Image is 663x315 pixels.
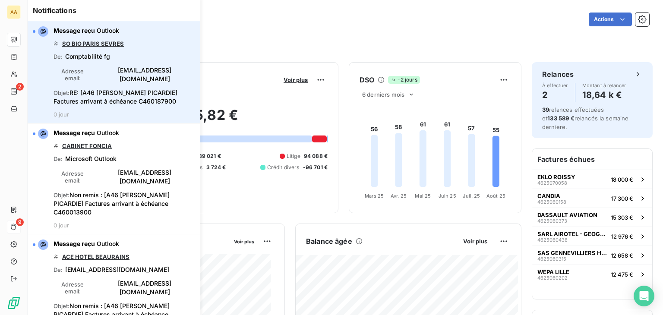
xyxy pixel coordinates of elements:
button: Voir plus [231,237,257,245]
span: Adresse email : [54,68,92,82]
span: 6 derniers mois [362,91,404,98]
div: AA [7,5,21,19]
span: [EMAIL_ADDRESS][DOMAIN_NAME] [95,168,195,186]
tspan: Avr. 25 [391,193,407,199]
span: 12 658 € [611,252,633,259]
button: Voir plus [281,76,310,84]
span: RE: [A46 [PERSON_NAME] PICARDIE] Factures arrivant à échéance C460187900 [54,89,177,105]
a: CABINET FONCIA [62,142,112,149]
a: SO BIO PARIS SEVRES [62,40,124,47]
span: EKLO ROISSY [537,173,575,180]
span: 133 589 € [547,115,574,122]
tspan: Mai 25 [415,193,431,199]
span: Message reçu [54,129,95,136]
h4: 18,64 k € [582,88,626,102]
span: relances effectuées et relancés la semaine dernière. [542,106,629,130]
span: Objet : [54,302,69,309]
span: 4625060158 [537,199,566,205]
span: 1 189 021 € [193,152,221,160]
span: SAS GENNEVILLIERS HOSPITALITY [537,249,607,256]
button: WEPA LILLE462506020212 475 € [532,265,652,283]
button: DASSAULT AVIATION462506037315 303 € [532,208,652,227]
span: 17 300 € [611,195,633,202]
span: Voir plus [284,76,308,83]
span: 0 jour [54,111,69,118]
span: De : [54,266,63,273]
span: CANDIA [537,192,560,199]
span: Objet : [54,192,69,198]
span: [EMAIL_ADDRESS][DOMAIN_NAME] [95,66,195,83]
span: Objet : [54,89,69,96]
span: [EMAIL_ADDRESS][DOMAIN_NAME] [65,265,169,274]
span: Outlook [97,27,119,34]
span: Litige [287,152,300,160]
span: WEPA LILLE [537,268,569,275]
span: SARL AIROTEL - GEOGRAPHOTEL [537,230,608,237]
span: 4625060202 [537,275,568,280]
button: Actions [589,13,632,26]
span: À effectuer [542,83,568,88]
span: Comptabilité fg [65,52,110,61]
h6: DSO [360,75,374,85]
div: Open Intercom Messenger [634,286,654,306]
h4: 2 [542,88,568,102]
h6: Factures échues [532,149,652,170]
span: 15 303 € [611,214,633,221]
span: Message reçu [54,27,95,34]
span: 4625060373 [537,218,567,224]
span: 4625060315 [537,256,566,261]
button: SARL AIROTEL - GEOGRAPHOTEL462506043812 976 € [532,227,652,246]
span: 3 724 € [206,164,226,171]
span: Outlook [97,240,119,247]
h6: Balance âgée [306,236,352,246]
h6: Relances [542,69,574,79]
button: Voir plus [461,237,490,245]
tspan: Mars 25 [365,193,384,199]
span: -2 jours [388,76,420,84]
span: 94 088 € [304,152,328,160]
span: Outlook [97,129,119,136]
tspan: Juil. 25 [463,193,480,199]
button: Message reçu OutlookSO BIO PARIS SEVRESDe:Comptabilité fgAdresse email:[EMAIL_ADDRESS][DOMAIN_NAM... [28,21,200,123]
span: Voir plus [463,238,487,245]
button: EKLO ROISSY462507005818 000 € [532,170,652,189]
span: Microsoft Outlook [65,154,117,163]
button: SAS GENNEVILLIERS HOSPITALITY462506031512 658 € [532,246,652,265]
tspan: Août 25 [486,193,505,199]
button: Message reçu OutlookCABINET FONCIADe:Microsoft OutlookAdresse email:[EMAIL_ADDRESS][DOMAIN_NAME]O... [28,123,200,234]
span: Adresse email : [54,281,92,295]
tspan: Juin 25 [439,193,456,199]
button: CANDIA462506015817 300 € [532,189,652,208]
span: 12 976 € [611,233,633,240]
span: De : [54,155,63,162]
span: De : [54,53,63,60]
span: 2 [16,83,24,91]
span: 39 [542,106,549,113]
a: ACE HOTEL BEAURAINS [62,253,129,260]
span: Montant à relancer [582,83,626,88]
span: 4625060438 [537,237,568,243]
span: 4625070058 [537,180,567,186]
span: 12 475 € [611,271,633,278]
span: DASSAULT AVIATION [537,211,597,218]
span: Adresse email : [54,170,92,184]
span: -96 701 € [303,164,328,171]
span: 9 [16,218,24,226]
span: Message reçu [54,240,95,247]
span: Crédit divers [267,164,300,171]
span: [EMAIL_ADDRESS][DOMAIN_NAME] [95,279,195,296]
img: Logo LeanPay [7,296,21,310]
span: 18 000 € [611,176,633,183]
span: Voir plus [234,239,254,245]
h6: Notifications [33,5,195,16]
a: 2 [7,85,20,98]
span: 0 jour [54,222,69,229]
span: Non remis : [A46 [PERSON_NAME] PICARDIE] Factures arrivant à échéance C460013900 [54,191,170,216]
